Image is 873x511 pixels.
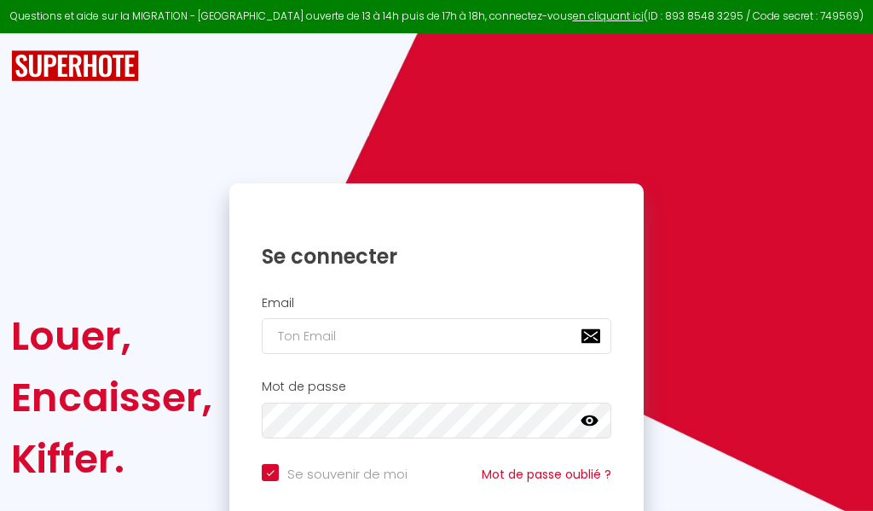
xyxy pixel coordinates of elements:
div: Kiffer. [11,428,212,490]
h2: Email [262,296,611,311]
a: en cliquant ici [573,9,644,23]
h1: Se connecter [262,243,611,270]
div: Louer, [11,305,212,367]
input: Ton Email [262,318,611,354]
div: Encaisser, [11,367,212,428]
h2: Mot de passe [262,380,611,394]
a: Mot de passe oublié ? [482,466,611,483]
img: SuperHote logo [11,50,139,82]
